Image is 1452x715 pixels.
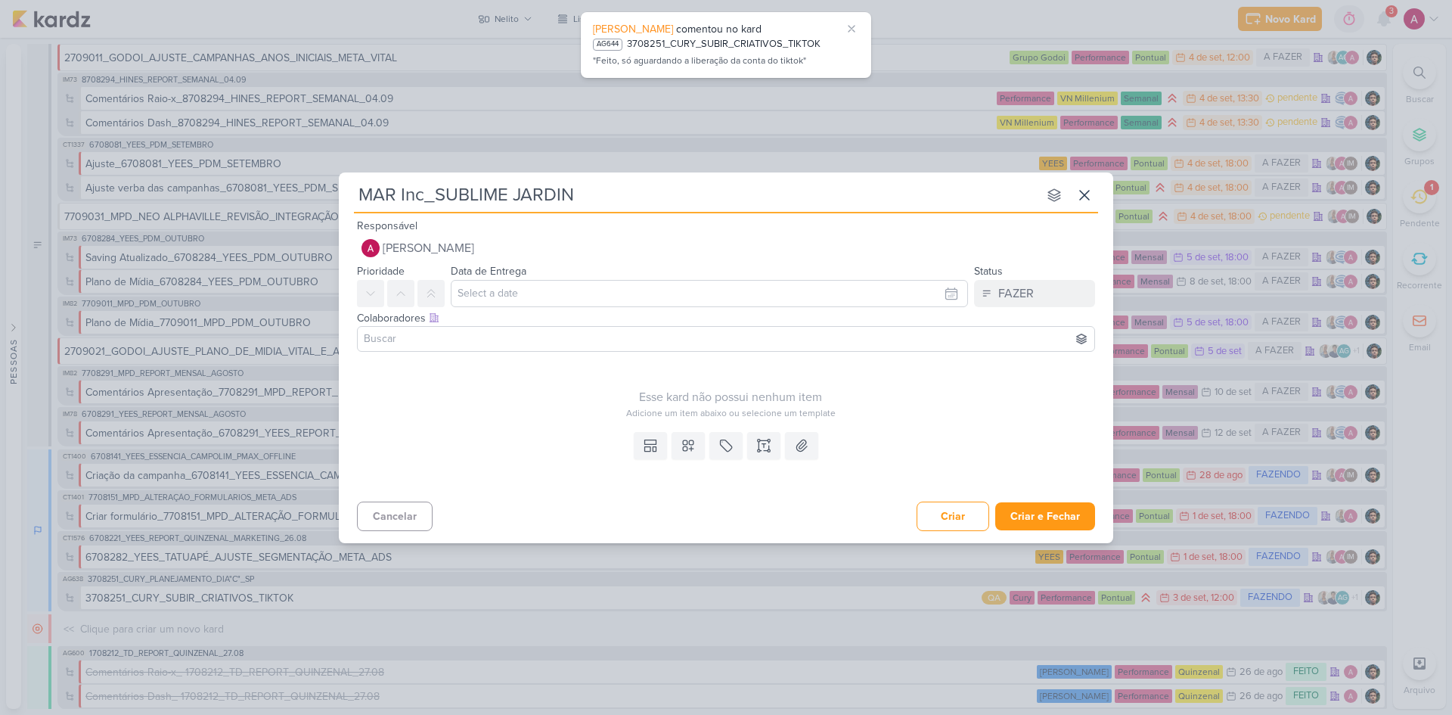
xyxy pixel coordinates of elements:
[357,406,1104,420] div: Adicione um item abaixo ou selecione um template
[998,284,1034,303] div: FAZER
[974,265,1003,278] label: Status
[357,388,1104,406] div: Esse kard não possui nenhum item
[451,280,968,307] input: Select a date
[995,502,1095,530] button: Criar e Fechar
[593,39,622,51] div: AG644
[676,23,762,36] span: comentou no kard
[361,239,380,257] img: Alessandra Gomes
[917,502,989,531] button: Criar
[357,502,433,531] button: Cancelar
[593,23,673,36] span: [PERSON_NAME]
[383,239,474,257] span: [PERSON_NAME]
[357,235,1095,262] button: [PERSON_NAME]
[593,54,859,69] div: "Feito, só aguardando a liberação da conta do tiktok"
[357,265,405,278] label: Prioridade
[357,310,1095,326] div: Colaboradores
[627,37,821,52] div: 3708251_CURY_SUBIR_CRIATIVOS_TIKTOK
[451,265,526,278] label: Data de Entrega
[361,330,1091,348] input: Buscar
[354,182,1038,209] input: Kard Sem Título
[974,280,1095,307] button: FAZER
[357,219,417,232] label: Responsável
